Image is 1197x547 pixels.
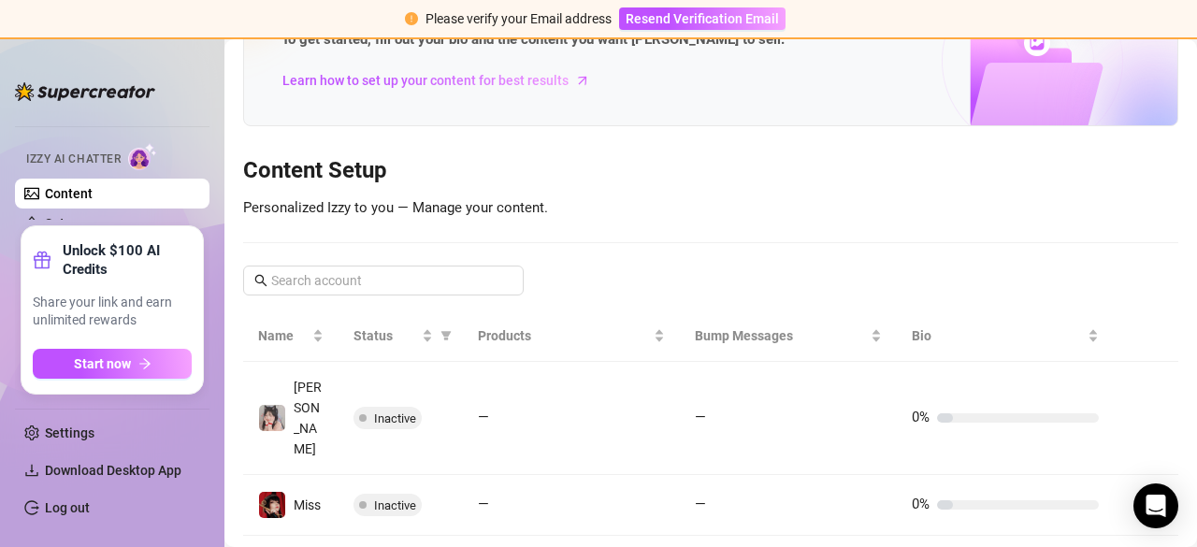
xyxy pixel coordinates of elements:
[26,151,121,168] span: Izzy AI Chatter
[282,70,569,91] span: Learn how to set up your content for best results
[259,492,285,518] img: Miss
[243,199,548,216] span: Personalized Izzy to you — Manage your content.
[912,409,930,425] span: 0%
[339,310,463,362] th: Status
[281,31,785,48] strong: To get started, fill out your bio and the content you want [PERSON_NAME] to sell.
[405,12,418,25] span: exclamation-circle
[45,500,90,515] a: Log out
[437,322,455,350] span: filter
[912,496,930,512] span: 0%
[463,310,680,362] th: Products
[897,310,1114,362] th: Bio
[478,496,489,512] span: —
[294,380,322,456] span: [PERSON_NAME]
[128,143,157,170] img: AI Chatter
[243,156,1178,186] h3: Content Setup
[258,325,309,346] span: Name
[425,8,612,29] div: Please verify your Email address
[138,357,151,370] span: arrow-right
[45,463,181,478] span: Download Desktop App
[271,270,498,291] input: Search account
[478,409,489,425] span: —
[33,349,192,379] button: Start nowarrow-right
[478,325,650,346] span: Products
[254,274,267,287] span: search
[24,463,39,478] span: download
[45,425,94,440] a: Settings
[45,216,79,231] a: Setup
[912,325,1084,346] span: Bio
[440,330,452,341] span: filter
[33,294,192,330] span: Share your link and earn unlimited rewards
[619,7,786,30] button: Resend Verification Email
[374,411,416,425] span: Inactive
[680,310,897,362] th: Bump Messages
[695,409,706,425] span: —
[353,325,418,346] span: Status
[695,496,706,512] span: —
[1133,483,1178,528] div: Open Intercom Messenger
[15,82,155,101] img: logo-BBDzfeDw.svg
[33,251,51,269] span: gift
[45,186,93,201] a: Content
[63,241,192,279] strong: Unlock $100 AI Credits
[294,497,321,512] span: Miss
[243,310,339,362] th: Name
[281,65,604,95] a: Learn how to set up your content for best results
[695,325,867,346] span: Bump Messages
[74,356,131,371] span: Start now
[626,11,779,26] span: Resend Verification Email
[374,498,416,512] span: Inactive
[259,405,285,431] img: Ani
[573,71,592,90] span: arrow-right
